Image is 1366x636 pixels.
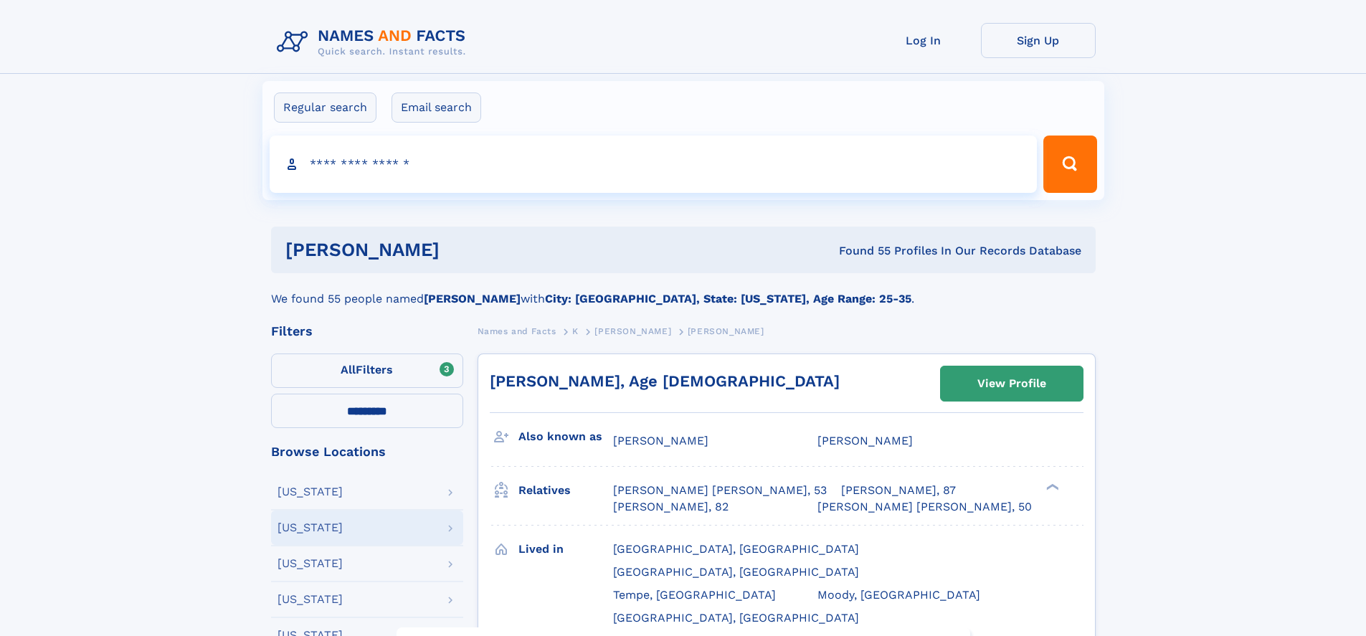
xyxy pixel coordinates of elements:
a: [PERSON_NAME] [594,322,671,340]
label: Regular search [274,92,376,123]
span: K [572,326,579,336]
label: Filters [271,353,463,388]
a: K [572,322,579,340]
div: ❯ [1043,483,1060,492]
img: Logo Names and Facts [271,23,478,62]
a: Names and Facts [478,322,556,340]
a: [PERSON_NAME] [PERSON_NAME], 53 [613,483,827,498]
div: [US_STATE] [278,486,343,498]
a: [PERSON_NAME] [PERSON_NAME], 50 [817,499,1032,515]
div: Filters [271,325,463,338]
span: All [341,363,356,376]
span: [PERSON_NAME] [688,326,764,336]
div: We found 55 people named with . [271,273,1096,308]
h3: Also known as [518,424,613,449]
span: Moody, [GEOGRAPHIC_DATA] [817,588,980,602]
span: [GEOGRAPHIC_DATA], [GEOGRAPHIC_DATA] [613,611,859,625]
a: [PERSON_NAME], Age [DEMOGRAPHIC_DATA] [490,372,840,390]
button: Search Button [1043,136,1096,193]
b: City: [GEOGRAPHIC_DATA], State: [US_STATE], Age Range: 25-35 [545,292,911,305]
div: Found 55 Profiles In Our Records Database [639,243,1081,259]
a: Log In [866,23,981,58]
label: Email search [392,92,481,123]
div: [US_STATE] [278,594,343,605]
h3: Lived in [518,537,613,561]
div: [US_STATE] [278,558,343,569]
a: [PERSON_NAME], 87 [841,483,956,498]
a: Sign Up [981,23,1096,58]
span: Tempe, [GEOGRAPHIC_DATA] [613,588,776,602]
input: search input [270,136,1038,193]
span: [GEOGRAPHIC_DATA], [GEOGRAPHIC_DATA] [613,565,859,579]
a: [PERSON_NAME], 82 [613,499,729,515]
h3: Relatives [518,478,613,503]
div: [US_STATE] [278,522,343,533]
span: [PERSON_NAME] [817,434,913,447]
div: Browse Locations [271,445,463,458]
b: [PERSON_NAME] [424,292,521,305]
span: [PERSON_NAME] [613,434,708,447]
span: [PERSON_NAME] [594,326,671,336]
span: [GEOGRAPHIC_DATA], [GEOGRAPHIC_DATA] [613,542,859,556]
div: View Profile [977,367,1046,400]
a: View Profile [941,366,1083,401]
h1: [PERSON_NAME] [285,241,640,259]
